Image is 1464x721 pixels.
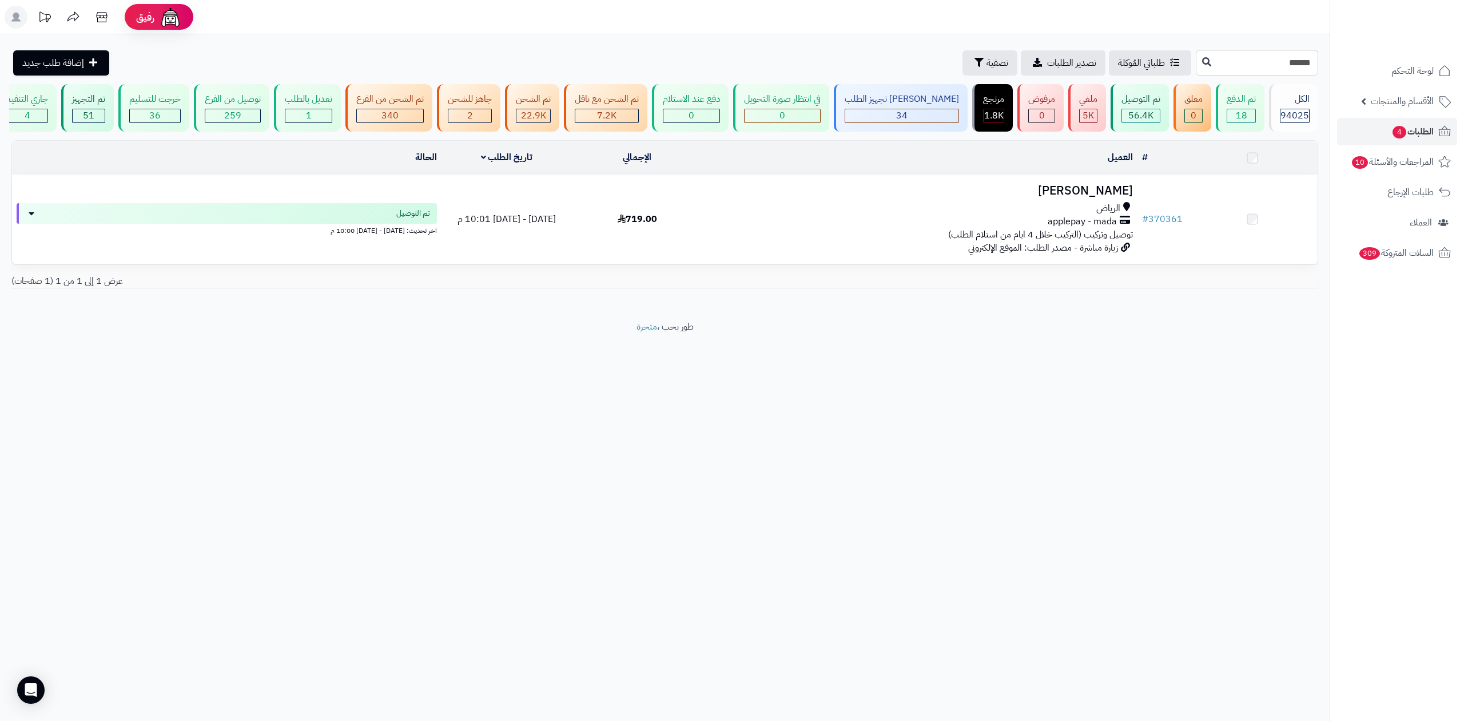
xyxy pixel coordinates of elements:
[1015,84,1066,132] a: مرفوض 0
[1191,109,1196,122] span: 0
[832,84,970,132] a: [PERSON_NAME] تجهيز الطلب 34
[343,84,435,132] a: تم الشحن من الفرع 340
[1039,109,1045,122] span: 0
[25,109,30,122] span: 4
[968,241,1118,255] span: زيارة مباشرة - مصدر الطلب: الموقع الإلكتروني
[745,109,820,122] div: 0
[962,50,1017,76] button: تصفية
[1028,93,1055,106] div: مرفوض
[689,109,694,122] span: 0
[457,212,556,226] span: [DATE] - [DATE] 10:01 م
[73,109,105,122] div: 51
[650,84,731,132] a: دفع عند الاستلام 0
[1121,93,1160,106] div: تم التوصيل
[205,93,261,106] div: توصيل من الفرع
[130,109,180,122] div: 36
[285,93,332,106] div: تعديل بالطلب
[435,84,503,132] a: جاهز للشحن 2
[1080,109,1097,122] div: 4954
[984,109,1004,122] div: 1804
[396,208,430,219] span: تم التوصيل
[306,109,312,122] span: 1
[618,212,657,226] span: 719.00
[1083,109,1094,122] span: 5K
[623,150,651,164] a: الإجمالي
[1184,93,1203,106] div: معلق
[521,109,546,122] span: 22.9K
[896,109,908,122] span: 34
[1108,84,1171,132] a: تم التوصيل 56.4K
[1079,93,1097,106] div: ملغي
[149,109,161,122] span: 36
[481,150,533,164] a: تاريخ الطلب
[7,109,47,122] div: 4
[1236,109,1247,122] span: 18
[1118,56,1165,70] span: طلباتي المُوكلة
[1371,93,1434,109] span: الأقسام والمنتجات
[1185,109,1202,122] div: 0
[356,93,424,106] div: تم الشحن من الفرع
[285,109,332,122] div: 1
[516,109,550,122] div: 22874
[1391,124,1434,140] span: الطلبات
[357,109,423,122] div: 340
[224,109,241,122] span: 259
[970,84,1015,132] a: مرتجع 1.8K
[6,93,48,106] div: جاري التنفيذ
[1280,109,1309,122] span: 94025
[731,84,832,132] a: في انتظار صورة التحويل 0
[17,676,45,704] div: Open Intercom Messenger
[59,84,116,132] a: تم التجهيز 51
[1280,93,1310,106] div: الكل
[17,224,437,236] div: اخر تحديث: [DATE] - [DATE] 10:00 م
[1048,215,1117,228] span: applepay - mada
[779,109,785,122] span: 0
[1351,154,1434,170] span: المراجعات والأسئلة
[72,93,105,106] div: تم التجهيز
[1096,202,1120,215] span: الرياض
[744,93,821,106] div: في انتظار صورة التحويل
[983,93,1004,106] div: مرتجع
[381,109,399,122] span: 340
[1337,239,1457,267] a: السلات المتروكة309
[1337,148,1457,176] a: المراجعات والأسئلة10
[575,93,639,106] div: تم الشحن مع ناقل
[984,109,1004,122] span: 1.8K
[448,93,492,106] div: جاهز للشحن
[1337,209,1457,236] a: العملاء
[1021,50,1105,76] a: تصدير الطلبات
[1337,118,1457,145] a: الطلبات4
[136,10,154,24] span: رفيق
[1109,50,1191,76] a: طلباتي المُوكلة
[663,109,719,122] div: 0
[129,93,181,106] div: خرجت للتسليم
[448,109,491,122] div: 2
[116,84,192,132] a: خرجت للتسليم 36
[1267,84,1320,132] a: الكل94025
[1352,156,1368,169] span: 10
[1227,109,1255,122] div: 18
[1358,245,1434,261] span: السلات المتروكة
[575,109,638,122] div: 7223
[562,84,650,132] a: تم الشحن مع ناقل 7.2K
[1142,212,1183,226] a: #370361
[1410,215,1432,231] span: العملاء
[948,228,1133,241] span: توصيل وتركيب (التركيب خلال 4 ايام من استلام الطلب)
[707,184,1132,197] h3: [PERSON_NAME]
[192,84,272,132] a: توصيل من الفرع 259
[597,109,616,122] span: 7.2K
[205,109,260,122] div: 259
[1171,84,1214,132] a: معلق 0
[1128,109,1153,122] span: 56.4K
[1359,247,1380,260] span: 309
[516,93,551,106] div: تم الشحن
[1066,84,1108,132] a: ملغي 5K
[663,93,720,106] div: دفع عند الاستلام
[1142,150,1148,164] a: #
[636,320,657,334] a: متجرة
[13,50,109,76] a: إضافة طلب جديد
[30,6,59,31] a: تحديثات المنصة
[1387,184,1434,200] span: طلبات الإرجاع
[1214,84,1267,132] a: تم الدفع 18
[3,275,665,288] div: عرض 1 إلى 1 من 1 (1 صفحات)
